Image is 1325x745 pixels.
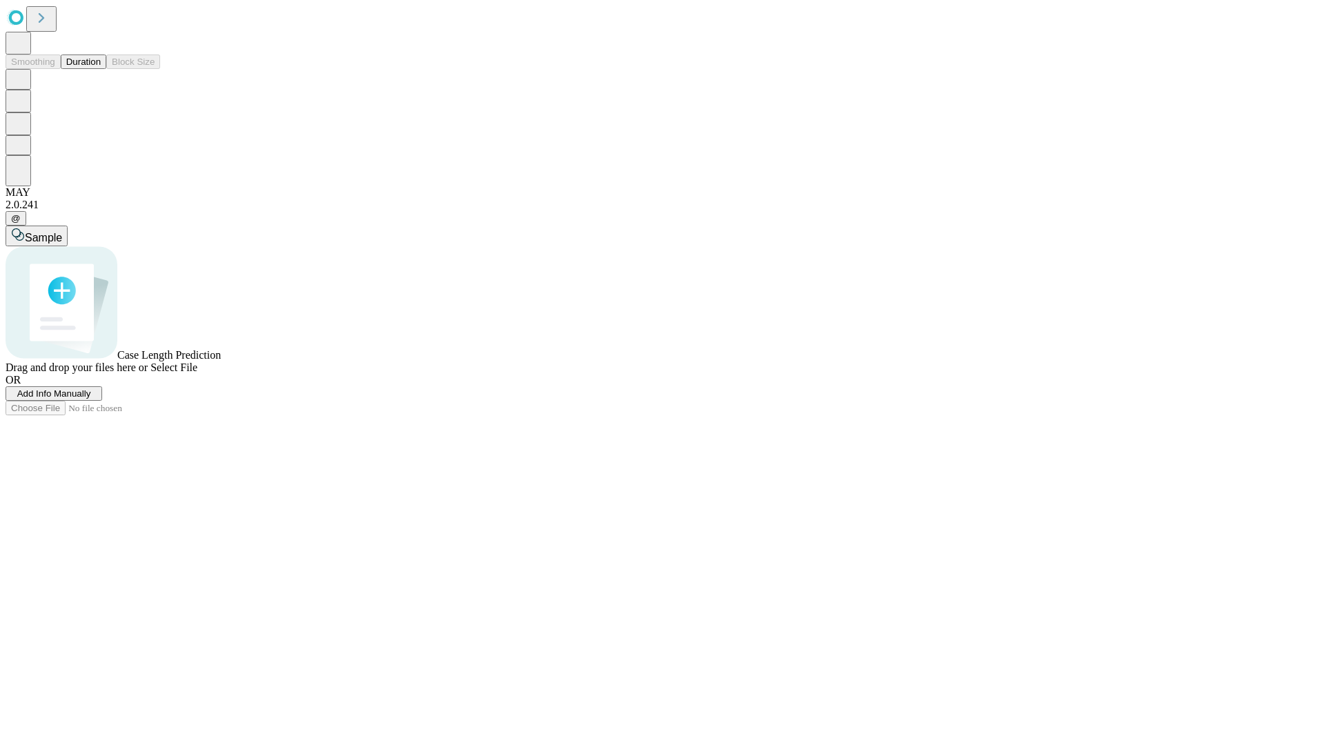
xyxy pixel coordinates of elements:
[6,386,102,401] button: Add Info Manually
[61,54,106,69] button: Duration
[6,186,1319,199] div: MAY
[6,226,68,246] button: Sample
[117,349,221,361] span: Case Length Prediction
[17,388,91,399] span: Add Info Manually
[11,213,21,223] span: @
[6,199,1319,211] div: 2.0.241
[6,211,26,226] button: @
[6,361,148,373] span: Drag and drop your files here or
[25,232,62,244] span: Sample
[106,54,160,69] button: Block Size
[6,54,61,69] button: Smoothing
[150,361,197,373] span: Select File
[6,374,21,386] span: OR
